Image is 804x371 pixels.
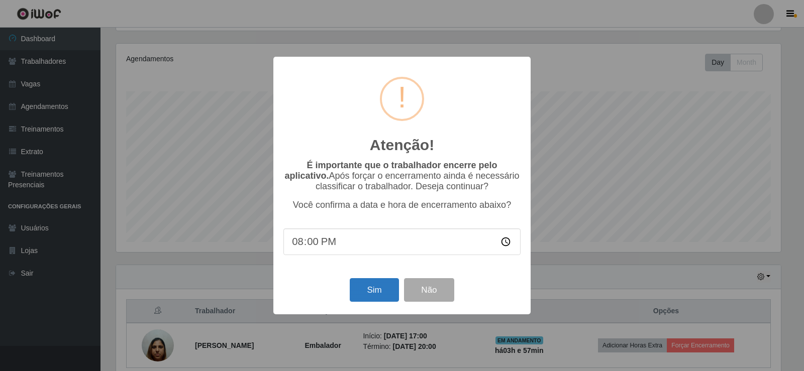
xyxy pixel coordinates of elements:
p: Você confirma a data e hora de encerramento abaixo? [283,200,521,210]
p: Após forçar o encerramento ainda é necessário classificar o trabalhador. Deseja continuar? [283,160,521,192]
button: Sim [350,278,398,302]
button: Não [404,278,454,302]
h2: Atenção! [370,136,434,154]
b: É importante que o trabalhador encerre pelo aplicativo. [284,160,497,181]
